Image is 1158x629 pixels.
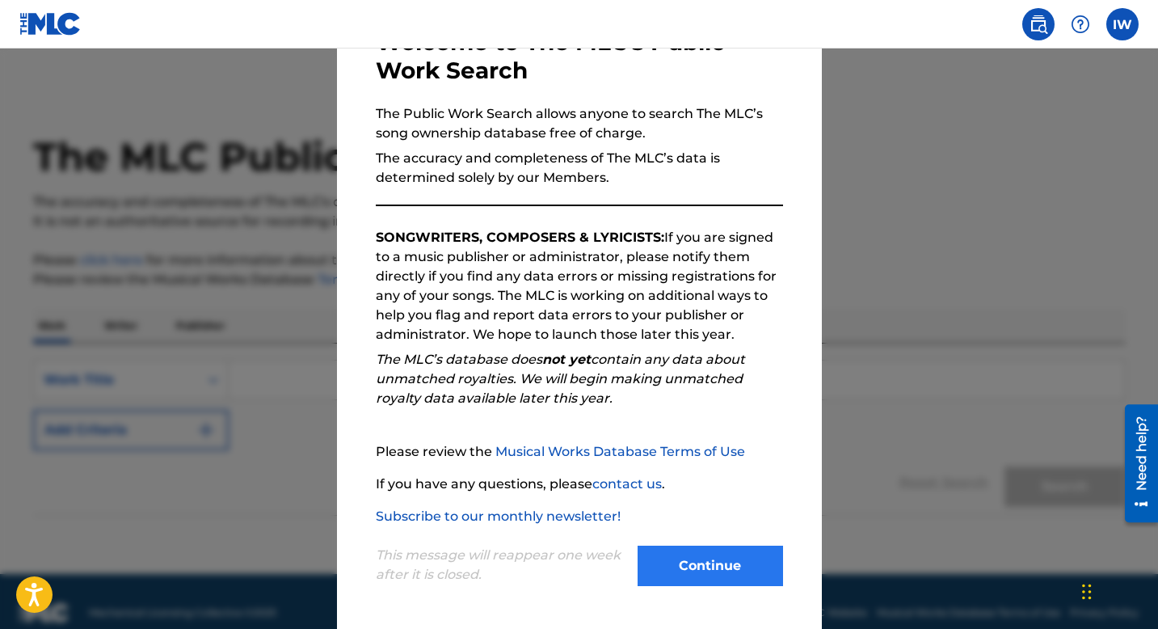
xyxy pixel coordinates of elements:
p: This message will reappear one week after it is closed. [376,546,628,585]
div: Drag [1082,568,1092,616]
a: Musical Works Database Terms of Use [495,444,745,459]
a: Subscribe to our monthly newsletter! [376,509,621,524]
div: Help [1064,8,1097,40]
img: search [1029,15,1048,34]
img: MLC Logo [19,12,82,36]
h3: Welcome to The MLC's Public Work Search [376,28,783,85]
img: help [1071,15,1090,34]
a: Public Search [1022,8,1055,40]
p: The accuracy and completeness of The MLC’s data is determined solely by our Members. [376,149,783,188]
p: Please review the [376,442,783,462]
a: contact us [592,476,662,492]
div: User Menu [1106,8,1139,40]
em: The MLC’s database does contain any data about unmatched royalties. We will begin making unmatche... [376,352,745,406]
strong: SONGWRITERS, COMPOSERS & LYRICISTS: [376,230,664,245]
iframe: Chat Widget [1077,551,1158,629]
p: The Public Work Search allows anyone to search The MLC’s song ownership database free of charge. [376,104,783,143]
strong: not yet [542,352,591,367]
button: Continue [638,546,783,586]
p: If you have any questions, please . [376,475,783,494]
p: If you are signed to a music publisher or administrator, please notify them directly if you find ... [376,228,783,344]
iframe: Resource Center [1113,399,1158,529]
